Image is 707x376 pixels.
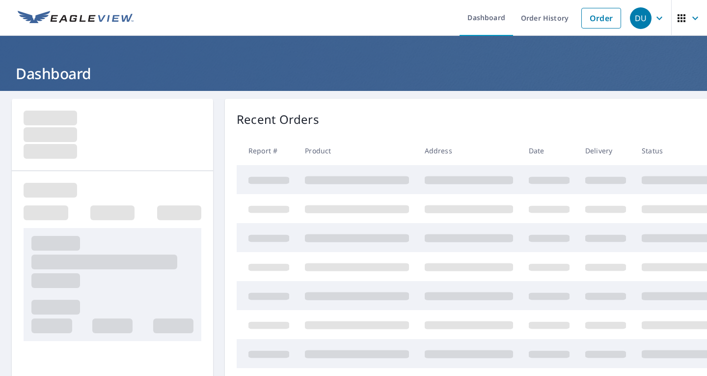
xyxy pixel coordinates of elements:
[12,63,695,84] h1: Dashboard
[521,136,577,165] th: Date
[577,136,634,165] th: Delivery
[237,136,297,165] th: Report #
[581,8,621,29] a: Order
[630,7,652,29] div: DU
[18,11,134,26] img: EV Logo
[237,111,319,128] p: Recent Orders
[297,136,417,165] th: Product
[417,136,521,165] th: Address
